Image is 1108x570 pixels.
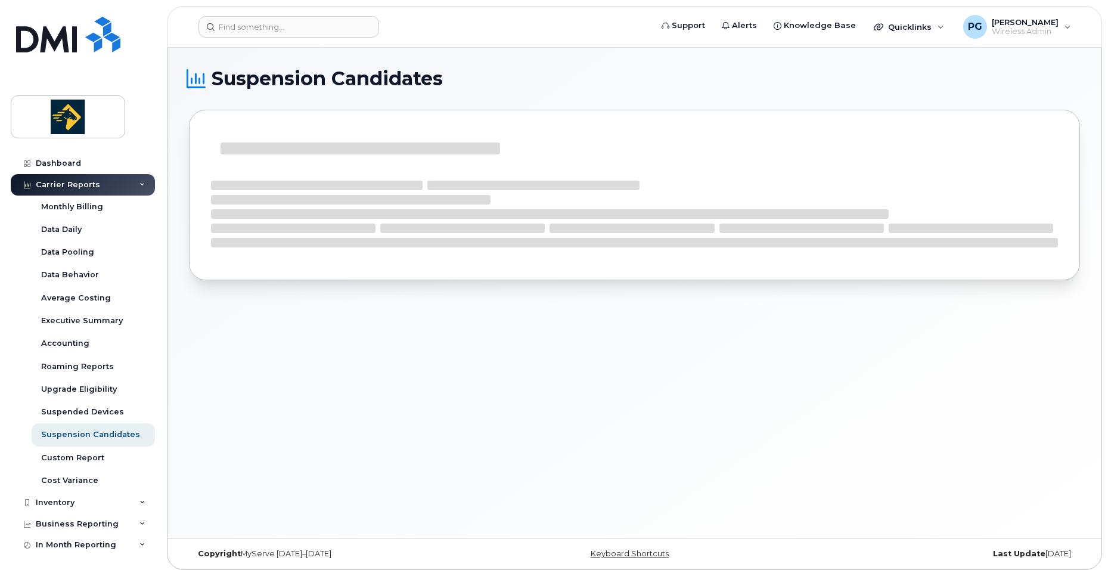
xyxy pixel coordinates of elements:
[189,549,486,559] div: MyServe [DATE]–[DATE]
[198,549,241,558] strong: Copyright
[591,549,669,558] a: Keyboard Shortcuts
[993,549,1045,558] strong: Last Update
[212,70,443,88] span: Suspension Candidates
[783,549,1080,559] div: [DATE]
